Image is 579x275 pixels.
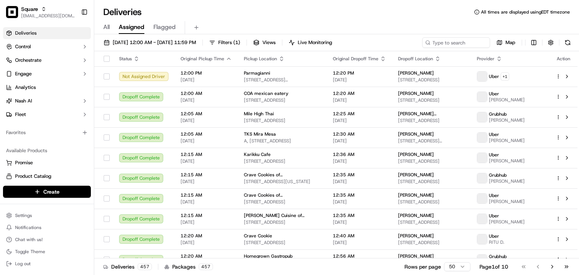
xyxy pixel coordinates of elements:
[398,90,434,96] span: [PERSON_NAME]
[3,222,91,233] button: Notifications
[3,246,91,257] button: Toggle Theme
[3,3,78,21] button: SquareSquare[EMAIL_ADDRESS][DOMAIN_NAME]
[119,23,144,32] span: Assigned
[398,97,465,103] span: [STREET_ADDRESS]
[3,258,91,269] button: Log out
[15,159,33,166] span: Promise
[244,97,321,103] span: [STREET_ADDRESS]
[398,212,434,218] span: [PERSON_NAME]
[398,111,465,117] span: [PERSON_NAME][DEMOGRAPHIC_DATA]
[244,199,321,205] span: [STREET_ADDRESS]
[481,9,570,15] span: All times are displayed using EDT timezone
[181,56,224,62] span: Original Pickup Time
[333,151,386,157] span: 12:36 AM
[181,77,232,83] span: [DATE]
[199,263,213,270] div: 457
[489,73,499,79] span: Uber
[501,72,509,81] button: +1
[103,6,142,18] h1: Deliveries
[164,263,213,270] div: Packages
[244,138,321,144] span: A, [STREET_ADDRESS]
[3,41,91,53] button: Control
[15,261,31,267] span: Log out
[489,152,499,158] span: Uber
[398,138,465,144] span: [STREET_ADDRESS][PERSON_NAME]
[333,253,386,259] span: 12:56 AM
[333,212,386,218] span: 12:35 AM
[21,13,75,19] button: [EMAIL_ADDRESS][DOMAIN_NAME]
[398,219,465,225] span: [STREET_ADDRESS]
[3,68,91,80] button: Engage
[15,212,32,218] span: Settings
[398,158,465,164] span: [STREET_ADDRESS]
[43,188,60,196] span: Create
[489,254,507,260] span: Grubhub
[244,70,270,76] span: Parmagianni
[489,233,499,239] span: Uber
[333,199,386,205] span: [DATE]
[333,240,386,246] span: [DATE]
[489,117,525,123] span: [PERSON_NAME]
[489,131,499,137] span: Uber
[15,173,51,180] span: Product Catalog
[505,39,515,46] span: Map
[244,118,321,124] span: [STREET_ADDRESS]
[244,179,321,185] span: [STREET_ADDRESS][US_STATE]
[333,111,386,117] span: 12:25 AM
[398,253,434,259] span: [PERSON_NAME]
[333,172,386,178] span: 12:35 AM
[398,131,434,137] span: [PERSON_NAME]
[218,39,240,46] span: Filters
[3,81,91,93] a: Analytics
[181,138,232,144] span: [DATE]
[181,131,232,137] span: 12:05 AM
[398,199,465,205] span: [STREET_ADDRESS]
[333,192,386,198] span: 12:35 AM
[6,159,88,166] a: Promise
[489,91,499,97] span: Uber
[398,179,465,185] span: [STREET_ADDRESS]
[489,97,525,103] span: [PERSON_NAME]
[489,111,507,117] span: Grubhub
[15,30,37,37] span: Deliveries
[333,77,386,83] span: [DATE]
[398,172,434,178] span: [PERSON_NAME]
[244,90,288,96] span: COA mexican eatery
[138,263,152,270] div: 457
[489,178,525,184] span: [PERSON_NAME]
[244,212,321,218] span: [PERSON_NAME] Cuisine of [GEOGRAPHIC_DATA]
[3,186,91,198] button: Create
[3,145,91,157] div: Available Products
[244,111,274,117] span: Mile High Thai
[181,233,232,239] span: 12:20 AM
[103,23,110,32] span: All
[181,70,232,76] span: 12:00 PM
[285,37,335,48] button: Live Monitoring
[489,137,525,144] span: [PERSON_NAME]
[262,39,276,46] span: Views
[3,157,91,169] button: Promise
[398,70,434,76] span: [PERSON_NAME]
[3,127,91,139] div: Favorites
[15,43,31,50] span: Control
[422,37,490,48] input: Type to search
[15,70,32,77] span: Engage
[6,6,18,18] img: Square
[244,158,321,164] span: [STREET_ADDRESS]
[206,37,244,48] button: Filters(1)
[15,57,41,64] span: Orchestrate
[333,131,386,137] span: 12:30 AM
[244,151,271,157] span: Karikku Cafe
[181,151,232,157] span: 12:15 AM
[119,56,132,62] span: Status
[181,219,232,225] span: [DATE]
[3,27,91,39] a: Deliveries
[3,210,91,221] button: Settings
[3,95,91,107] button: Nash AI
[489,213,499,219] span: Uber
[103,263,152,270] div: Deliveries
[181,90,232,96] span: 12:00 AM
[479,263,508,270] div: Page 1 of 10
[333,97,386,103] span: [DATE]
[489,199,525,205] span: [PERSON_NAME]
